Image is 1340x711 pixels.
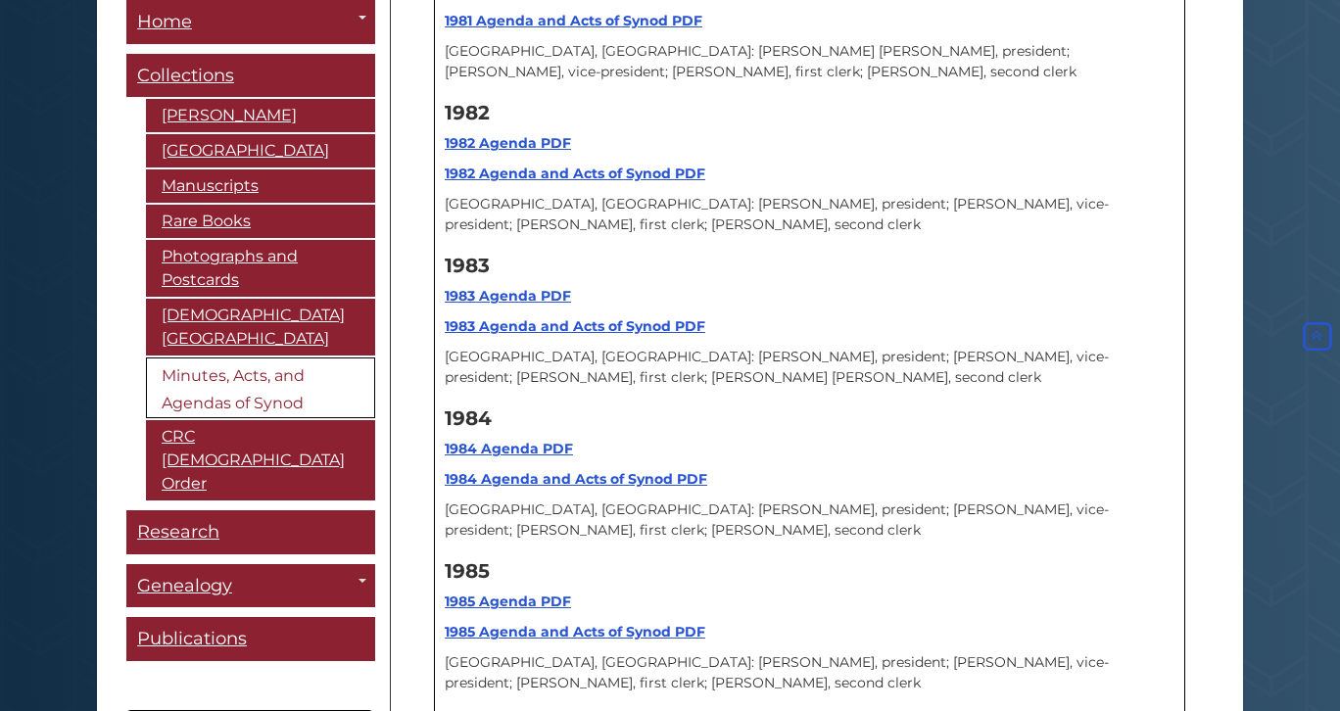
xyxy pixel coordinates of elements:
a: [PERSON_NAME] [146,99,375,132]
a: [DEMOGRAPHIC_DATA][GEOGRAPHIC_DATA] [146,299,375,355]
strong: 1982 [445,101,490,124]
a: 1983 Agenda and Acts of Synod PDF [445,317,705,335]
span: Collections [137,65,234,86]
span: Home [137,11,192,32]
a: Back to Top [1299,327,1335,345]
a: 1983 Agenda PDF [445,287,571,305]
a: Minutes, Acts, and Agendas of Synod [146,357,375,418]
span: Research [137,521,219,543]
a: 1985 Agenda PDF [445,592,571,610]
a: [GEOGRAPHIC_DATA] [146,134,375,167]
a: Collections [126,54,375,98]
a: Genealogy [126,564,375,608]
a: Research [126,510,375,554]
a: Photographs and Postcards [146,240,375,297]
p: [GEOGRAPHIC_DATA], [GEOGRAPHIC_DATA]: [PERSON_NAME], president; [PERSON_NAME], vice-president; [P... [445,194,1174,235]
strong: 1983 [445,254,490,277]
p: [GEOGRAPHIC_DATA], [GEOGRAPHIC_DATA]: [PERSON_NAME], president; [PERSON_NAME], vice-president; [P... [445,499,1174,541]
strong: 1984 [445,406,492,430]
a: 1984 Agenda PDF [445,440,573,457]
p: [GEOGRAPHIC_DATA], [GEOGRAPHIC_DATA]: [PERSON_NAME] [PERSON_NAME], president; [PERSON_NAME], vice... [445,41,1174,82]
a: 1985 Agenda and Acts of Synod PDF [445,623,705,640]
a: 1982 Agenda PDF [445,134,571,152]
a: Rare Books [146,205,375,238]
p: [GEOGRAPHIC_DATA], [GEOGRAPHIC_DATA]: [PERSON_NAME], president; [PERSON_NAME], vice-president; [P... [445,347,1174,388]
a: Publications [126,617,375,661]
a: 1984 Agenda and Acts of Synod PDF [445,470,707,488]
span: Genealogy [137,575,232,596]
a: 1981 Agenda and Acts of Synod PDF [445,12,702,29]
a: Manuscripts [146,169,375,203]
span: Publications [137,628,247,649]
p: [GEOGRAPHIC_DATA], [GEOGRAPHIC_DATA]: [PERSON_NAME], president; [PERSON_NAME], vice-president; [P... [445,652,1174,693]
a: 1982 Agenda and Acts of Synod PDF [445,165,705,182]
a: CRC [DEMOGRAPHIC_DATA] Order [146,420,375,500]
strong: 1985 [445,559,490,583]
